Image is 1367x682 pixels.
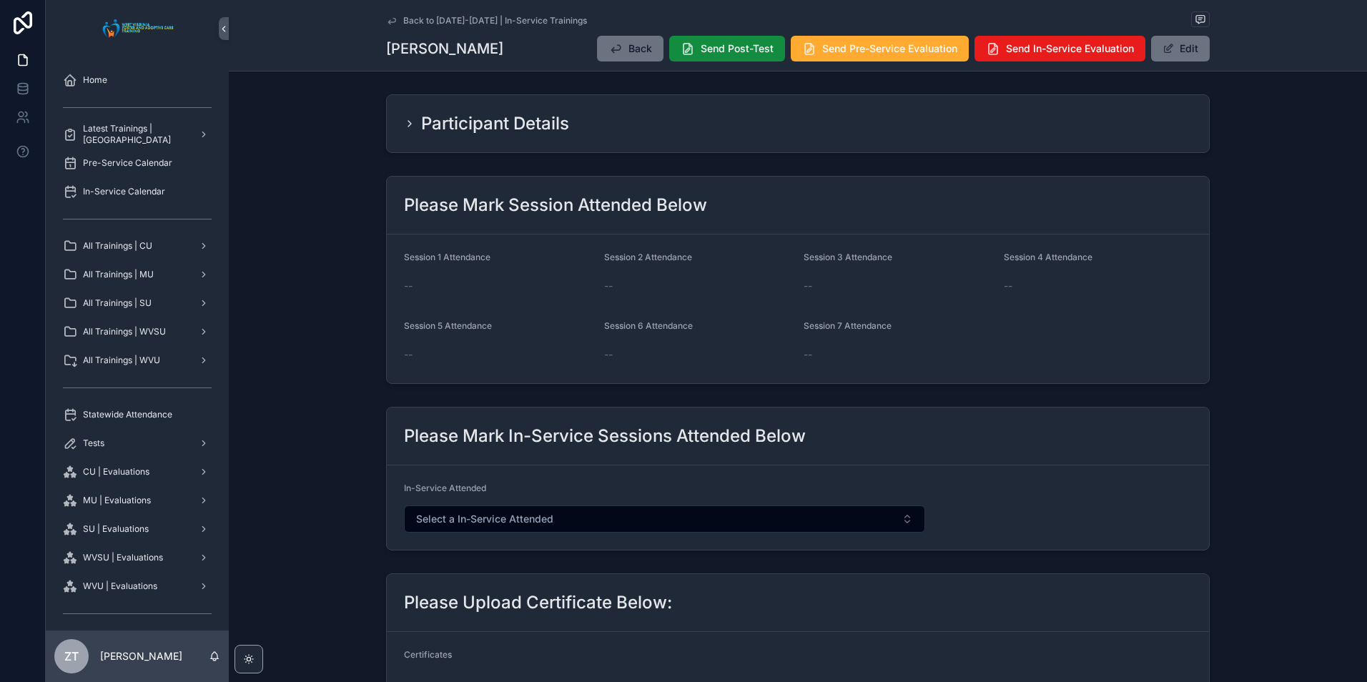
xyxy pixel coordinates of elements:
span: -- [1004,279,1012,293]
a: In-Service Calendar [54,179,220,204]
a: All Trainings | WVSU [54,319,220,345]
span: -- [404,347,413,362]
span: In-Service Calendar [83,186,165,197]
a: MU | Evaluations [54,488,220,513]
span: Tests [83,438,104,449]
span: SU | Evaluations [83,523,149,535]
a: All Trainings | CU [54,233,220,259]
h2: Participant Details [421,112,569,135]
span: MU | Evaluations [83,495,151,506]
span: All Trainings | MU [83,269,154,280]
button: Send Post-Test [669,36,785,61]
h2: Please Upload Certificate Below: [404,591,672,614]
button: Edit [1151,36,1210,61]
a: All Trainings | WVU [54,347,220,373]
span: Session 7 Attendance [804,320,892,331]
span: All Trainings | WVSU [83,326,166,337]
a: CU | Evaluations [54,459,220,485]
span: Session 6 Attendance [604,320,693,331]
button: Back [597,36,663,61]
span: Session 4 Attendance [1004,252,1092,262]
span: All Trainings | WVU [83,355,160,366]
span: Pre-Service Calendar [83,157,172,169]
span: WVU | Evaluations [83,580,157,592]
span: In-Service Attended [404,483,486,493]
span: -- [604,347,613,362]
span: -- [804,279,812,293]
button: Select Button [404,505,925,533]
span: Send In-Service Evaluation [1006,41,1134,56]
span: -- [604,279,613,293]
span: Back to [DATE]-[DATE] | In-Service Trainings [403,15,587,26]
span: CU | Evaluations [83,466,149,478]
h2: Please Mark Session Attended Below [404,194,707,217]
span: All Trainings | CU [83,240,152,252]
p: [PERSON_NAME] [100,649,182,663]
span: Send Post-Test [701,41,774,56]
a: SU | Evaluations [54,516,220,542]
span: Home [83,74,107,86]
a: Statewide Attendance [54,402,220,428]
span: Latest Trainings | [GEOGRAPHIC_DATA] [83,123,187,146]
a: WVSU | Evaluations [54,545,220,570]
span: Certificates [404,649,452,660]
a: Back to [DATE]-[DATE] | In-Service Trainings [386,15,587,26]
a: Home [54,67,220,93]
a: All Trainings | SU [54,290,220,316]
span: Session 1 Attendance [404,252,490,262]
a: All Trainings | MU [54,262,220,287]
span: Send Pre-Service Evaluation [822,41,957,56]
button: Send In-Service Evaluation [974,36,1145,61]
div: scrollable content [46,57,229,631]
span: Session 5 Attendance [404,320,492,331]
button: Send Pre-Service Evaluation [791,36,969,61]
img: App logo [99,17,177,40]
a: Latest Trainings | [GEOGRAPHIC_DATA] [54,122,220,147]
h1: [PERSON_NAME] [386,39,503,59]
span: -- [804,347,812,362]
span: Statewide Attendance [83,409,172,420]
span: Session 2 Attendance [604,252,692,262]
a: Pre-Service Calendar [54,150,220,176]
span: All Trainings | SU [83,297,152,309]
a: WVU | Evaluations [54,573,220,599]
span: -- [404,279,413,293]
span: Session 3 Attendance [804,252,892,262]
span: WVSU | Evaluations [83,552,163,563]
span: ZT [64,648,79,665]
h2: Please Mark In-Service Sessions Attended Below [404,425,806,448]
a: Tests [54,430,220,456]
span: Back [628,41,652,56]
span: Select a In-Service Attended [416,512,553,526]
